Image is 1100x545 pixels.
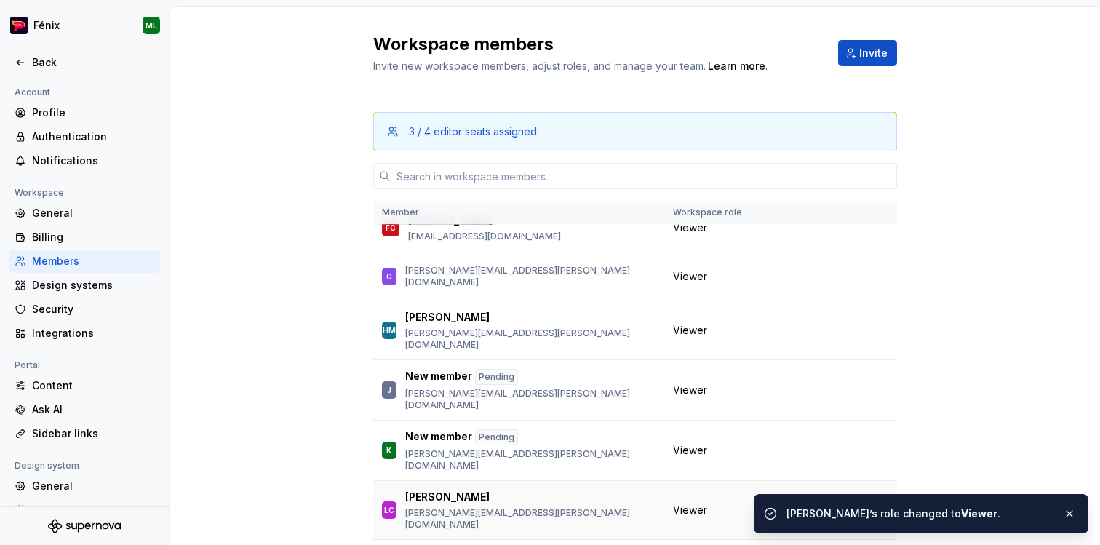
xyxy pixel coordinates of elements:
span: Viewer [673,383,707,397]
div: HM [383,323,396,338]
div: Integrations [32,326,154,341]
button: Invite [838,40,897,66]
div: [PERSON_NAME]’s role changed to . [786,506,1051,521]
a: General [9,474,160,498]
b: Viewer [961,507,997,520]
div: Pending [475,429,518,445]
span: . [706,61,768,72]
div: Profile [32,106,154,120]
a: Billing [9,226,160,249]
th: Member [373,201,664,225]
span: Viewer [673,443,707,458]
p: [PERSON_NAME][EMAIL_ADDRESS][PERSON_NAME][DOMAIN_NAME] [405,388,655,411]
span: Viewer [673,220,707,235]
p: [PERSON_NAME][EMAIL_ADDRESS][PERSON_NAME][DOMAIN_NAME] [405,448,655,472]
div: Design systems [32,278,154,293]
a: Design systems [9,274,160,297]
a: Authentication [9,125,160,148]
a: Members [9,498,160,522]
a: Members [9,250,160,273]
div: Security [32,302,154,317]
div: G [386,269,392,284]
div: LC [384,503,394,517]
span: Invite [859,46,888,60]
span: Viewer [673,269,707,284]
div: Account [9,84,56,101]
a: Profile [9,101,160,124]
div: K [386,443,391,458]
div: Notifications [32,154,154,168]
div: Fénix [33,18,60,33]
h2: Workspace members [373,33,821,56]
span: Viewer [673,323,707,338]
p: [PERSON_NAME][EMAIL_ADDRESS][PERSON_NAME][DOMAIN_NAME] [405,265,655,288]
span: Viewer [673,503,707,517]
div: Billing [32,230,154,244]
button: FénixML [3,9,166,41]
div: General [32,479,154,493]
svg: Supernova Logo [48,519,121,533]
a: Back [9,51,160,74]
div: FC [386,220,396,235]
a: Ask AI [9,398,160,421]
div: Portal [9,357,46,374]
input: Search in workspace members... [391,163,897,189]
a: Notifications [9,149,160,172]
p: [EMAIL_ADDRESS][DOMAIN_NAME] [408,231,561,242]
div: Ask AI [32,402,154,417]
a: Integrations [9,322,160,345]
img: c22002f0-c20a-4db5-8808-0be8483c155a.png [10,17,28,34]
div: ML [146,20,157,31]
div: Workspace [9,184,70,202]
div: Authentication [32,130,154,144]
p: [PERSON_NAME][EMAIL_ADDRESS][PERSON_NAME][DOMAIN_NAME] [405,507,655,530]
div: J [387,383,391,397]
span: Invite new workspace members, adjust roles, and manage your team. [373,60,706,72]
div: General [32,206,154,220]
div: Members [32,503,154,517]
a: Security [9,298,160,321]
div: Members [32,254,154,268]
p: [PERSON_NAME] [405,310,490,325]
div: Sidebar links [32,426,154,441]
div: Back [32,55,154,70]
a: General [9,202,160,225]
a: Sidebar links [9,422,160,445]
div: Content [32,378,154,393]
p: [PERSON_NAME] [405,490,490,504]
div: Design system [9,457,85,474]
a: Learn more [708,59,765,73]
div: 3 / 4 editor seats assigned [409,124,537,139]
p: [PERSON_NAME][EMAIL_ADDRESS][PERSON_NAME][DOMAIN_NAME] [405,327,655,351]
p: New member [405,429,472,445]
div: Pending [475,369,518,385]
th: Workspace role [664,201,776,225]
p: New member [405,369,472,385]
a: Content [9,374,160,397]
